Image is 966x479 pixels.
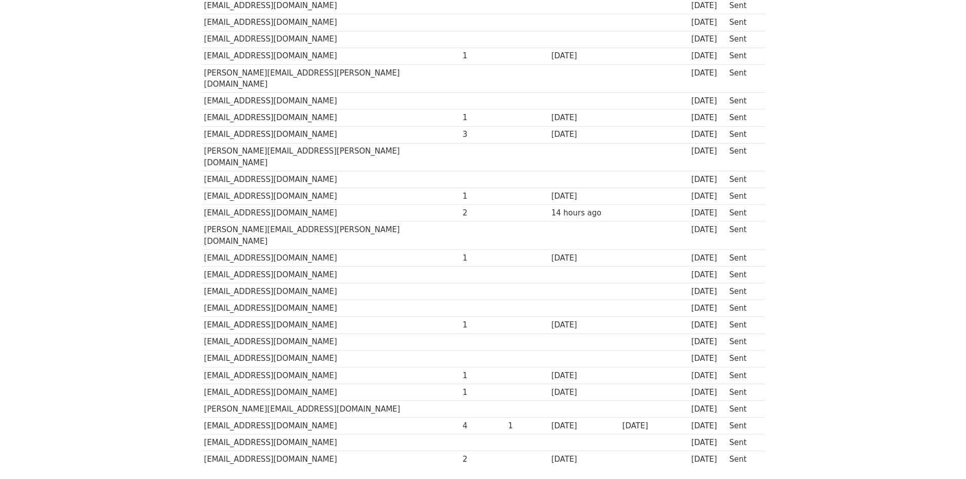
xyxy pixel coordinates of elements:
div: [DATE] [691,303,725,314]
td: [EMAIL_ADDRESS][DOMAIN_NAME] [202,126,460,143]
td: [EMAIL_ADDRESS][DOMAIN_NAME] [202,334,460,350]
div: [DATE] [551,112,617,124]
td: [EMAIL_ADDRESS][DOMAIN_NAME] [202,109,460,126]
div: [DATE] [691,403,725,415]
div: 3 [462,129,503,140]
div: [DATE] [691,370,725,382]
td: [EMAIL_ADDRESS][DOMAIN_NAME] [202,267,460,283]
div: [DATE] [691,207,725,219]
div: 4 [462,420,503,432]
div: 1 [508,420,547,432]
div: [DATE] [691,319,725,331]
div: [DATE] [691,95,725,107]
div: [DATE] [691,50,725,62]
div: [DATE] [551,252,617,264]
td: Sent [727,109,759,126]
div: [DATE] [691,67,725,79]
td: Sent [727,171,759,188]
td: Sent [727,188,759,205]
td: [PERSON_NAME][EMAIL_ADDRESS][PERSON_NAME][DOMAIN_NAME] [202,222,460,250]
td: Sent [727,384,759,400]
td: [EMAIL_ADDRESS][DOMAIN_NAME] [202,14,460,31]
td: [EMAIL_ADDRESS][DOMAIN_NAME] [202,48,460,64]
td: Sent [727,14,759,31]
td: [EMAIL_ADDRESS][DOMAIN_NAME] [202,418,460,434]
td: Sent [727,143,759,171]
td: [EMAIL_ADDRESS][DOMAIN_NAME] [202,283,460,300]
div: 2 [462,454,503,465]
div: 14 hours ago [551,207,617,219]
td: Sent [727,317,759,334]
td: Sent [727,48,759,64]
td: [EMAIL_ADDRESS][DOMAIN_NAME] [202,367,460,384]
td: Sent [727,451,759,468]
td: Sent [727,300,759,317]
td: Sent [727,205,759,222]
td: Sent [727,126,759,143]
td: [EMAIL_ADDRESS][DOMAIN_NAME] [202,434,460,451]
td: Sent [727,367,759,384]
div: [DATE] [691,420,725,432]
td: Sent [727,400,759,417]
div: 1 [462,319,503,331]
div: [DATE] [551,50,617,62]
div: [DATE] [691,191,725,202]
td: [PERSON_NAME][EMAIL_ADDRESS][DOMAIN_NAME] [202,400,460,417]
div: [DATE] [691,454,725,465]
div: [DATE] [551,370,617,382]
td: [EMAIL_ADDRESS][DOMAIN_NAME] [202,205,460,222]
div: [DATE] [551,191,617,202]
div: 1 [462,112,503,124]
td: Sent [727,64,759,93]
td: Sent [727,418,759,434]
td: Sent [727,250,759,267]
div: [DATE] [691,17,725,28]
td: [EMAIL_ADDRESS][DOMAIN_NAME] [202,384,460,400]
div: [DATE] [551,420,617,432]
td: Sent [727,350,759,367]
td: [EMAIL_ADDRESS][DOMAIN_NAME] [202,93,460,109]
div: [DATE] [551,129,617,140]
div: [DATE] [691,33,725,45]
div: [DATE] [691,145,725,157]
div: [DATE] [691,112,725,124]
div: [DATE] [551,387,617,398]
td: [PERSON_NAME][EMAIL_ADDRESS][PERSON_NAME][DOMAIN_NAME] [202,143,460,171]
div: [DATE] [691,129,725,140]
div: [DATE] [691,387,725,398]
div: [DATE] [691,174,725,186]
td: Sent [727,93,759,109]
div: [DATE] [551,454,617,465]
td: [EMAIL_ADDRESS][DOMAIN_NAME] [202,317,460,334]
iframe: Chat Widget [915,430,966,479]
div: [DATE] [691,224,725,236]
td: Sent [727,283,759,300]
td: [EMAIL_ADDRESS][DOMAIN_NAME] [202,300,460,317]
div: 1 [462,191,503,202]
td: Sent [727,31,759,48]
td: Sent [727,267,759,283]
div: [DATE] [691,353,725,364]
div: [DATE] [691,286,725,298]
div: [DATE] [691,252,725,264]
div: 1 [462,387,503,398]
td: [EMAIL_ADDRESS][DOMAIN_NAME] [202,31,460,48]
td: [PERSON_NAME][EMAIL_ADDRESS][PERSON_NAME][DOMAIN_NAME] [202,64,460,93]
div: [DATE] [691,437,725,449]
td: Sent [727,434,759,451]
td: [EMAIL_ADDRESS][DOMAIN_NAME] [202,188,460,205]
div: 1 [462,50,503,62]
div: [DATE] [551,319,617,331]
div: 2 [462,207,503,219]
div: 1 [462,370,503,382]
td: Sent [727,334,759,350]
div: 1 [462,252,503,264]
td: Sent [727,222,759,250]
div: [DATE] [691,336,725,348]
div: [DATE] [691,269,725,281]
td: [EMAIL_ADDRESS][DOMAIN_NAME] [202,171,460,188]
td: [EMAIL_ADDRESS][DOMAIN_NAME] [202,451,460,468]
div: [DATE] [622,420,686,432]
td: [EMAIL_ADDRESS][DOMAIN_NAME] [202,250,460,267]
